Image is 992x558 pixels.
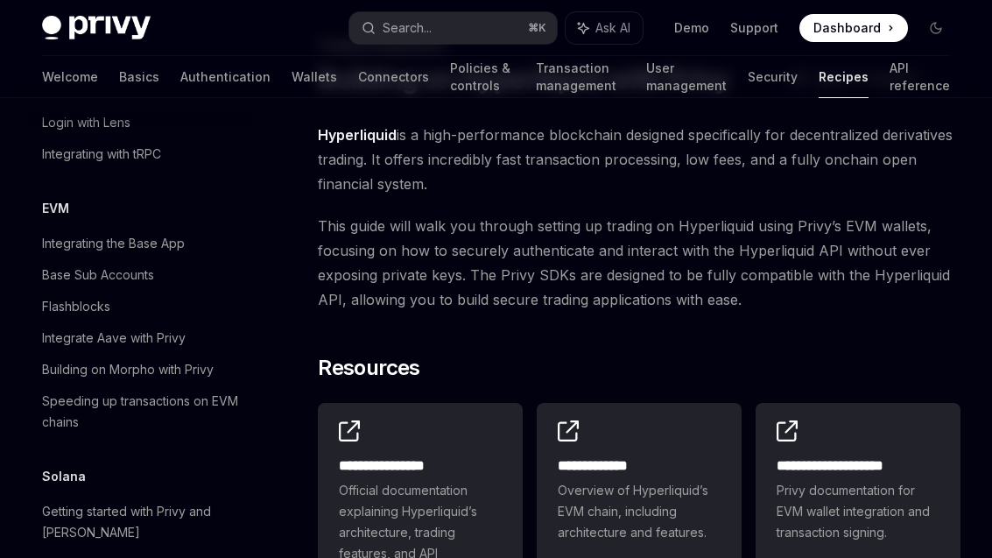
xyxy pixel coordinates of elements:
span: Ask AI [595,19,630,37]
button: Search...⌘K [349,12,557,44]
a: Demo [674,19,709,37]
h5: Solana [42,466,86,487]
a: Welcome [42,56,98,98]
div: Speeding up transactions on EVM chains [42,391,242,433]
a: Authentication [180,56,271,98]
span: is a high-performance blockchain designed specifically for decentralized derivatives trading. It ... [318,123,960,196]
div: Integrating with tRPC [42,144,161,165]
span: Overview of Hyperliquid’s EVM chain, including architecture and features. [558,480,721,543]
span: This guide will walk you through setting up trading on Hyperliquid using Privy’s EVM wallets, foc... [318,214,960,312]
a: Basics [119,56,159,98]
a: Security [748,56,798,98]
button: Toggle dark mode [922,14,950,42]
a: Integrate Aave with Privy [28,322,252,354]
span: Resources [318,354,420,382]
a: Dashboard [799,14,908,42]
h5: EVM [42,198,69,219]
div: Base Sub Accounts [42,265,154,286]
div: Integrate Aave with Privy [42,328,186,349]
span: ⌘ K [528,21,546,35]
a: Wallets [292,56,337,98]
button: Ask AI [566,12,643,44]
a: API reference [890,56,950,98]
a: Base Sub Accounts [28,259,252,291]
a: Transaction management [536,56,625,98]
a: Integrating the Base App [28,228,252,259]
div: Integrating the Base App [42,233,185,254]
a: Policies & controls [450,56,515,98]
a: Support [730,19,778,37]
div: Building on Morpho with Privy [42,359,214,380]
img: dark logo [42,16,151,40]
a: Hyperliquid [318,126,397,145]
a: Getting started with Privy and [PERSON_NAME] [28,496,252,548]
a: Building on Morpho with Privy [28,354,252,385]
span: Privy documentation for EVM wallet integration and transaction signing. [777,480,939,543]
div: Getting started with Privy and [PERSON_NAME] [42,501,242,543]
a: User management [646,56,727,98]
a: Flashblocks [28,291,252,322]
a: Connectors [358,56,429,98]
a: Speeding up transactions on EVM chains [28,385,252,438]
div: Flashblocks [42,296,110,317]
a: Integrating with tRPC [28,138,252,170]
div: Search... [383,18,432,39]
a: Recipes [819,56,869,98]
span: Dashboard [813,19,881,37]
